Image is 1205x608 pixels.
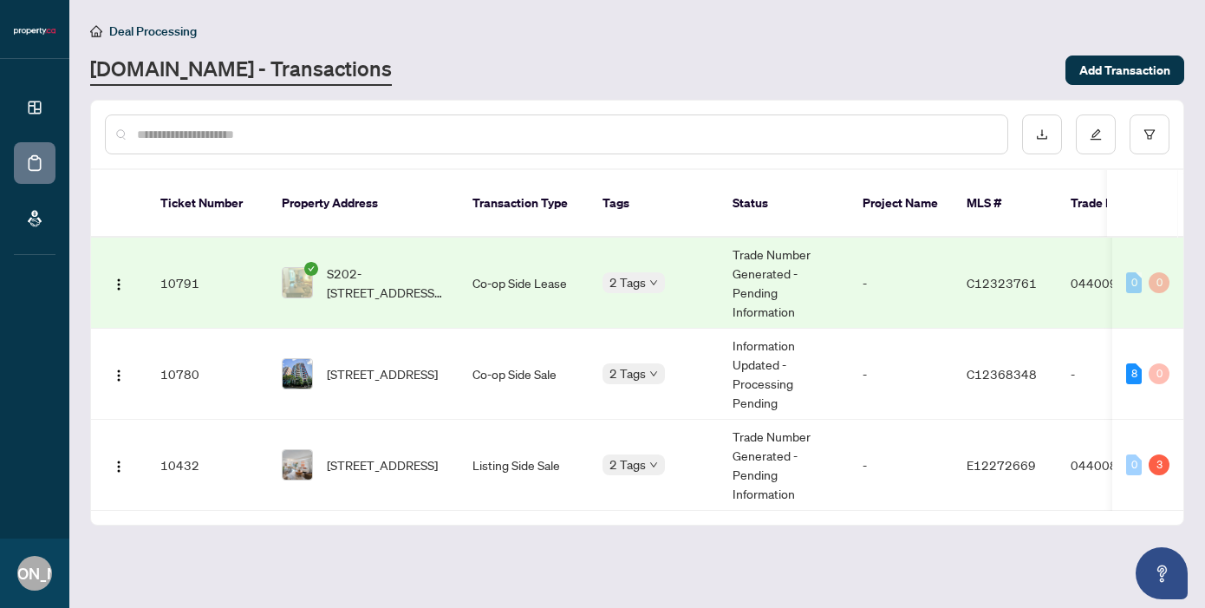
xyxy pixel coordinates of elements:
button: Logo [105,269,133,297]
img: Logo [112,460,126,474]
span: down [649,461,658,469]
td: 10780 [147,329,268,420]
button: Open asap [1136,547,1188,599]
span: check-circle [304,262,318,276]
td: Co-op Side Lease [459,238,589,329]
td: Trade Number Generated - Pending Information [719,420,849,511]
td: - [1057,329,1178,420]
td: 10791 [147,238,268,329]
img: thumbnail-img [283,359,312,389]
span: E12272669 [967,457,1036,473]
button: Add Transaction [1065,56,1184,85]
button: filter [1130,114,1169,154]
button: Logo [105,451,133,479]
div: 0 [1149,363,1169,384]
span: C12323761 [967,275,1037,291]
span: edit [1090,128,1102,141]
span: 2 Tags [609,272,646,292]
span: download [1036,128,1048,141]
th: Transaction Type [459,170,589,238]
span: S202-[STREET_ADDRESS][PERSON_NAME] [327,264,445,302]
span: Deal Processing [109,23,197,39]
div: 0 [1126,454,1142,475]
button: edit [1076,114,1116,154]
span: Add Transaction [1079,56,1170,84]
td: Listing Side Sale [459,420,589,511]
th: Ticket Number [147,170,268,238]
span: [STREET_ADDRESS] [327,455,438,474]
th: Status [719,170,849,238]
td: - [849,420,953,511]
button: download [1022,114,1062,154]
th: Trade Number [1057,170,1178,238]
span: down [649,369,658,378]
td: - [849,238,953,329]
span: filter [1143,128,1156,141]
th: Project Name [849,170,953,238]
div: 0 [1149,272,1169,293]
img: Logo [112,278,126,291]
td: 10432 [147,420,268,511]
td: Information Updated - Processing Pending [719,329,849,420]
td: 044009 [1057,238,1178,329]
td: Co-op Side Sale [459,329,589,420]
div: 3 [1149,454,1169,475]
span: 2 Tags [609,454,646,474]
td: 044008 [1057,420,1178,511]
span: C12368348 [967,366,1037,382]
td: Trade Number Generated - Pending Information [719,238,849,329]
img: Logo [112,369,126,382]
td: - [849,329,953,420]
span: 2 Tags [609,363,646,383]
th: MLS # [953,170,1057,238]
div: 8 [1126,363,1142,384]
span: [STREET_ADDRESS] [327,364,438,383]
img: thumbnail-img [283,450,312,480]
span: home [90,25,102,37]
div: 0 [1126,272,1142,293]
a: [DOMAIN_NAME] - Transactions [90,55,392,86]
img: thumbnail-img [283,268,312,297]
th: Property Address [268,170,459,238]
th: Tags [589,170,719,238]
img: logo [14,26,55,36]
span: down [649,278,658,287]
button: Logo [105,360,133,388]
